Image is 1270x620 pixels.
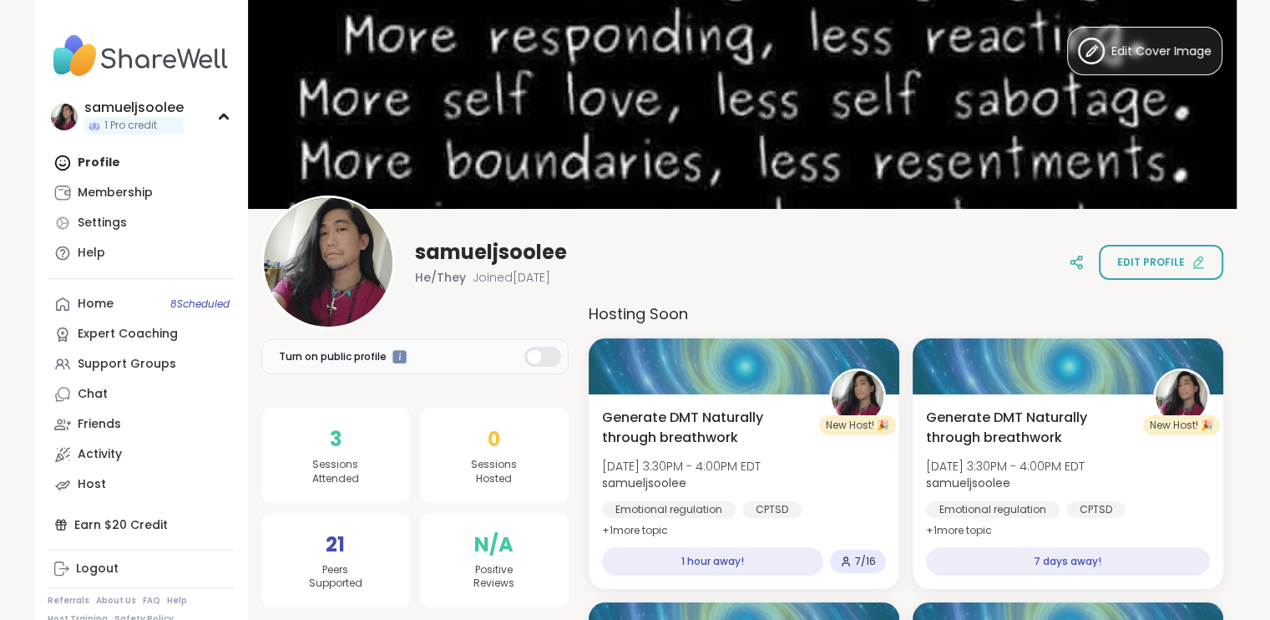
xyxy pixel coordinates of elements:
[48,470,234,500] a: Host
[48,27,234,85] img: ShareWell Nav Logo
[602,458,761,475] span: [DATE] 3:30PM - 4:00PM EDT
[602,475,686,491] b: samueljsoolee
[78,296,114,313] div: Home
[415,239,567,266] span: samueljsoolee
[48,289,234,319] a: Home8Scheduled
[78,386,108,403] div: Chat
[48,319,234,349] a: Expert Coaching
[48,440,234,470] a: Activity
[48,510,234,540] div: Earn $20 Credit
[926,547,1210,576] div: 7 days away!
[167,595,187,607] a: Help
[1099,245,1223,280] button: Edit profile
[926,475,1010,491] b: samueljsoolee
[48,238,234,268] a: Help
[48,178,234,208] a: Membership
[926,458,1085,475] span: [DATE] 3:30PM - 4:00PM EDT
[309,563,362,592] span: Peers Supported
[78,416,121,433] div: Friends
[279,349,387,364] span: Turn on public profile
[48,409,234,440] a: Friends
[170,297,230,311] span: 8 Scheduled
[312,458,359,486] span: Sessions Attended
[415,269,466,286] span: He/They
[76,561,119,577] div: Logout
[474,530,514,560] span: N/A
[78,245,105,262] div: Help
[48,208,234,238] a: Settings
[1156,371,1207,423] img: samueljsoolee
[602,547,823,576] div: 1 hour away!
[78,185,153,201] div: Membership
[96,595,136,607] a: About Us
[473,269,550,286] span: Joined [DATE]
[392,350,407,364] iframe: Spotlight
[602,501,736,518] div: Emotional regulation
[48,554,234,584] a: Logout
[78,446,122,463] div: Activity
[104,119,157,133] span: 1 Pro credit
[742,501,802,518] div: CPTSD
[488,424,500,455] span: 0
[84,99,184,117] div: samueljsoolee
[330,424,342,455] span: 3
[1066,501,1126,518] div: CPTSD
[51,104,78,130] img: samueljsoolee
[78,215,127,231] div: Settings
[1117,255,1185,270] span: Edit profile
[78,356,176,373] div: Support Groups
[471,458,517,486] span: Sessions Hosted
[78,476,106,493] div: Host
[78,326,178,343] div: Expert Coaching
[819,415,896,435] div: New Host! 🎉
[602,408,811,448] span: Generate DMT Naturally through breathwork
[832,371,883,423] img: samueljsoolee
[926,408,1135,448] span: Generate DMT Naturally through breathwork
[855,555,876,568] span: 7 / 16
[264,198,392,327] img: samueljsoolee
[1143,415,1220,435] div: New Host! 🎉
[1067,27,1222,75] button: Edit Cover Image
[473,563,514,592] span: Positive Reviews
[143,595,160,607] a: FAQ
[48,595,89,607] a: Referrals
[48,349,234,379] a: Support Groups
[326,530,345,560] span: 21
[1111,43,1212,60] span: Edit Cover Image
[926,501,1060,518] div: Emotional regulation
[48,379,234,409] a: Chat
